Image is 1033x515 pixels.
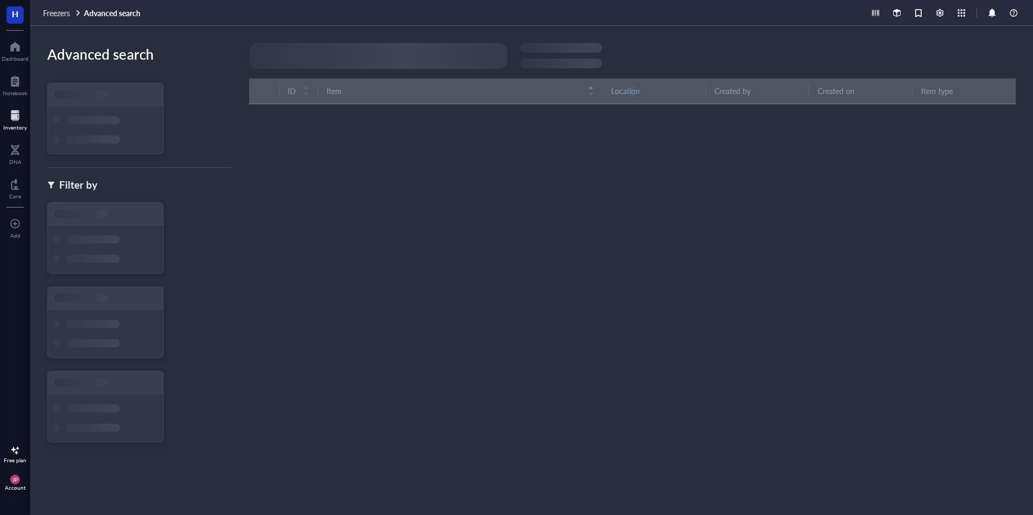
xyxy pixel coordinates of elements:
[4,457,26,463] div: Free plan
[10,232,20,239] div: Add
[9,141,22,165] a: DNA
[12,7,18,20] span: H
[2,38,29,62] a: Dashboard
[43,8,70,18] span: Freezers
[47,43,232,66] div: Advanced search
[59,177,97,192] div: Filter by
[3,90,27,96] div: Notebook
[3,124,27,131] div: Inventory
[2,55,29,62] div: Dashboard
[3,107,27,131] a: Inventory
[9,193,21,199] div: Core
[9,159,22,165] div: DNA
[84,8,143,18] a: Advanced search
[5,484,26,491] div: Account
[12,476,18,483] span: JP
[9,176,21,199] a: Core
[43,8,82,18] a: Freezers
[3,73,27,96] a: Notebook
